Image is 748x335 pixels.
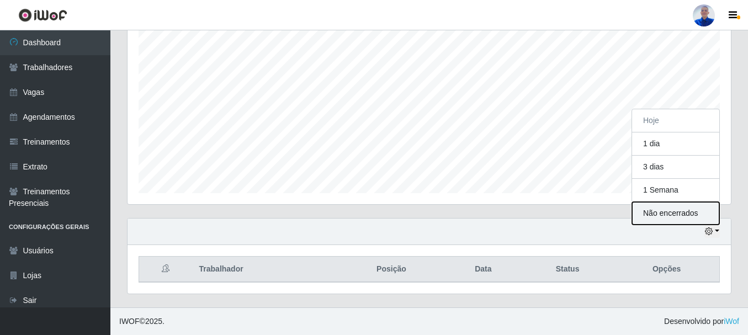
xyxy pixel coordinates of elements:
[724,317,739,326] a: iWof
[193,257,337,283] th: Trabalhador
[119,316,165,327] span: © 2025 .
[632,156,719,179] button: 3 dias
[119,317,140,326] span: IWOF
[445,257,521,283] th: Data
[18,8,67,22] img: CoreUI Logo
[632,109,719,132] button: Hoje
[632,202,719,225] button: Não encerrados
[521,257,614,283] th: Status
[664,316,739,327] span: Desenvolvido por
[632,179,719,202] button: 1 Semana
[337,257,445,283] th: Posição
[614,257,719,283] th: Opções
[632,132,719,156] button: 1 dia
